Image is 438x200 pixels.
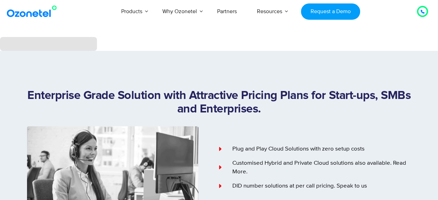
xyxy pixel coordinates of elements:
a: Customised Hybrid and Private Cloud solutions also available. Read More. [219,159,411,176]
h1: Enterprise Grade Solution with Attractive Pricing Plans for Start-ups, SMBs and Enterprises. [27,89,411,116]
a: Plug and Play Cloud Solutions with zero setup costs [219,145,411,154]
a: Request a Demo [301,3,360,20]
span: DID number solutions at per call pricing. Speak to us [231,182,367,191]
span: Customised Hybrid and Private Cloud solutions also available. Read More. [231,159,411,176]
span: Plug and Play Cloud Solutions with zero setup costs [231,145,365,154]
